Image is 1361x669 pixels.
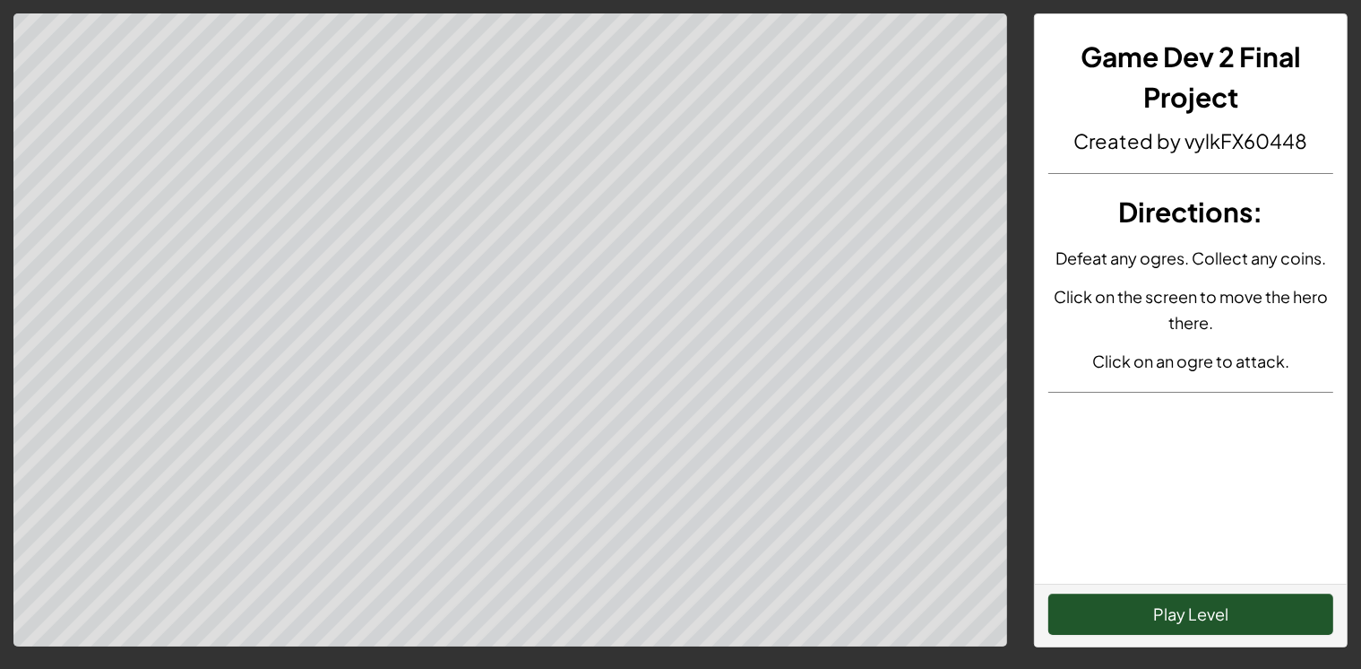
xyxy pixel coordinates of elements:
h3: Game Dev 2 Final Project [1048,37,1333,117]
span: Directions [1119,195,1253,229]
p: Click on the screen to move the hero there. [1048,283,1333,335]
h3: : [1048,192,1333,232]
p: Click on an ogre to attack. [1048,348,1333,374]
p: Defeat any ogres. Collect any coins. [1048,245,1333,271]
h4: Created by vylkFX60448 [1048,126,1333,155]
button: Play Level [1048,594,1333,635]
